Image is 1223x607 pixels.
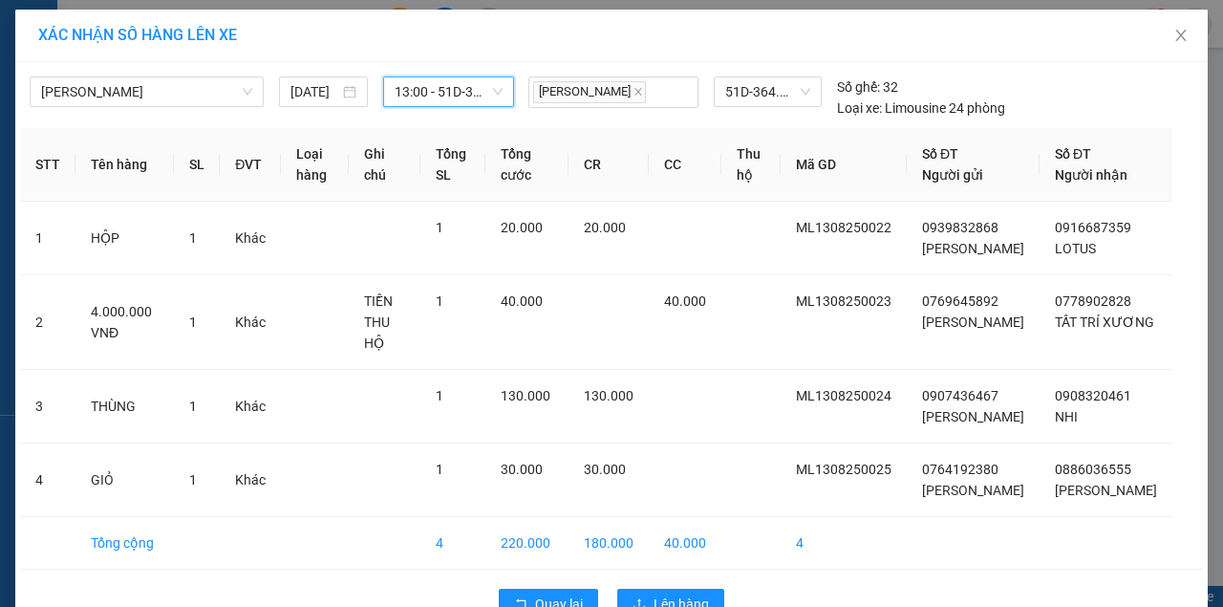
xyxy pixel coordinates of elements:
div: 0886036555 [224,82,418,109]
span: 1 [436,388,443,403]
span: Người gửi [922,167,983,183]
div: 32 [837,76,898,98]
td: Khác [220,275,281,370]
span: close [1173,28,1189,43]
div: 0764192380 [16,62,210,89]
td: HỘP [75,202,174,275]
span: 0778902828 [1055,293,1131,309]
td: 4 [420,517,485,570]
span: 20.000 [584,220,626,235]
span: ML1308250025 [796,462,891,477]
th: Ghi chú [349,128,419,202]
span: TIỀN THU HỘ [364,293,393,351]
span: ML1308250023 [796,293,891,309]
input: 13/08/2025 [290,81,339,102]
span: 1 [189,230,197,246]
span: 0939832868 [922,220,998,235]
span: XÁC NHẬN SỐ HÀNG LÊN XE [38,26,237,44]
span: 0916687359 [1055,220,1131,235]
td: 3 [20,370,75,444]
span: [PERSON_NAME] [922,314,1024,330]
span: 40.000 [664,293,706,309]
th: ĐVT [220,128,281,202]
span: 13:00 - 51D-364.25 [395,77,502,106]
td: THÙNG [75,370,174,444]
span: 40.000 [501,293,543,309]
td: 4.000.000 VNĐ [75,275,174,370]
th: Thu hộ [721,128,781,202]
td: 180.000 [569,517,649,570]
span: ML1308250024 [796,388,891,403]
button: Close [1154,10,1208,63]
td: 220.000 [485,517,569,570]
span: 0886036555 [1055,462,1131,477]
span: ML1308250022 [796,220,891,235]
th: CR [569,128,649,202]
span: 51D-364.25 [725,77,810,106]
span: [PERSON_NAME] [1055,483,1157,498]
span: [PERSON_NAME] [922,409,1024,424]
span: LOTUS [1055,241,1096,256]
th: CC [649,128,721,202]
span: 130.000 [501,388,550,403]
span: Số ĐT [922,146,958,162]
td: GIỎ [75,444,174,517]
th: SL [174,128,220,202]
span: Nhận: [224,16,269,36]
span: Số ghế: [837,76,880,98]
span: [PERSON_NAME] [533,81,646,103]
td: 4 [781,517,907,570]
span: 1 [189,472,197,488]
span: 0764192380 [922,462,998,477]
td: Khác [220,370,281,444]
th: Loại hàng [281,128,349,202]
td: Tổng cộng [75,517,174,570]
div: TỔ 2 ẤP 1 [GEOGRAPHIC_DATA] [16,89,210,135]
span: Cao Lãnh - Hồ Chí Minh [41,77,252,106]
span: NHI [1055,409,1078,424]
span: 0908320461 [1055,388,1131,403]
div: Mỹ Long [16,16,210,39]
span: close [633,87,643,97]
th: Tên hàng [75,128,174,202]
span: 30.000 [584,462,626,477]
div: [PERSON_NAME] [224,59,418,82]
td: 40.000 [649,517,721,570]
span: 0907436467 [922,388,998,403]
th: Mã GD [781,128,907,202]
th: STT [20,128,75,202]
div: Limousine 24 phòng [837,98,1005,119]
span: [PERSON_NAME] [922,483,1024,498]
span: 1 [436,293,443,309]
td: 4 [20,444,75,517]
span: Số ĐT [1055,146,1091,162]
span: Người nhận [1055,167,1127,183]
span: 30.000 [501,462,543,477]
span: Gửi: [16,18,46,38]
td: Khác [220,202,281,275]
span: Loại xe: [837,98,882,119]
td: 2 [20,275,75,370]
span: TẤT TRÍ XƯƠNG [1055,314,1154,330]
div: [PERSON_NAME] [16,39,210,62]
span: [PERSON_NAME] [922,241,1024,256]
span: 1 [436,220,443,235]
th: Tổng SL [420,128,485,202]
span: 1 [189,314,197,330]
span: 0769645892 [922,293,998,309]
span: 1 [436,462,443,477]
td: Khác [220,444,281,517]
th: Tổng cước [485,128,569,202]
span: 130.000 [584,388,633,403]
div: [GEOGRAPHIC_DATA] [224,16,418,59]
span: 1 [189,399,197,414]
td: 1 [20,202,75,275]
span: 20.000 [501,220,543,235]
